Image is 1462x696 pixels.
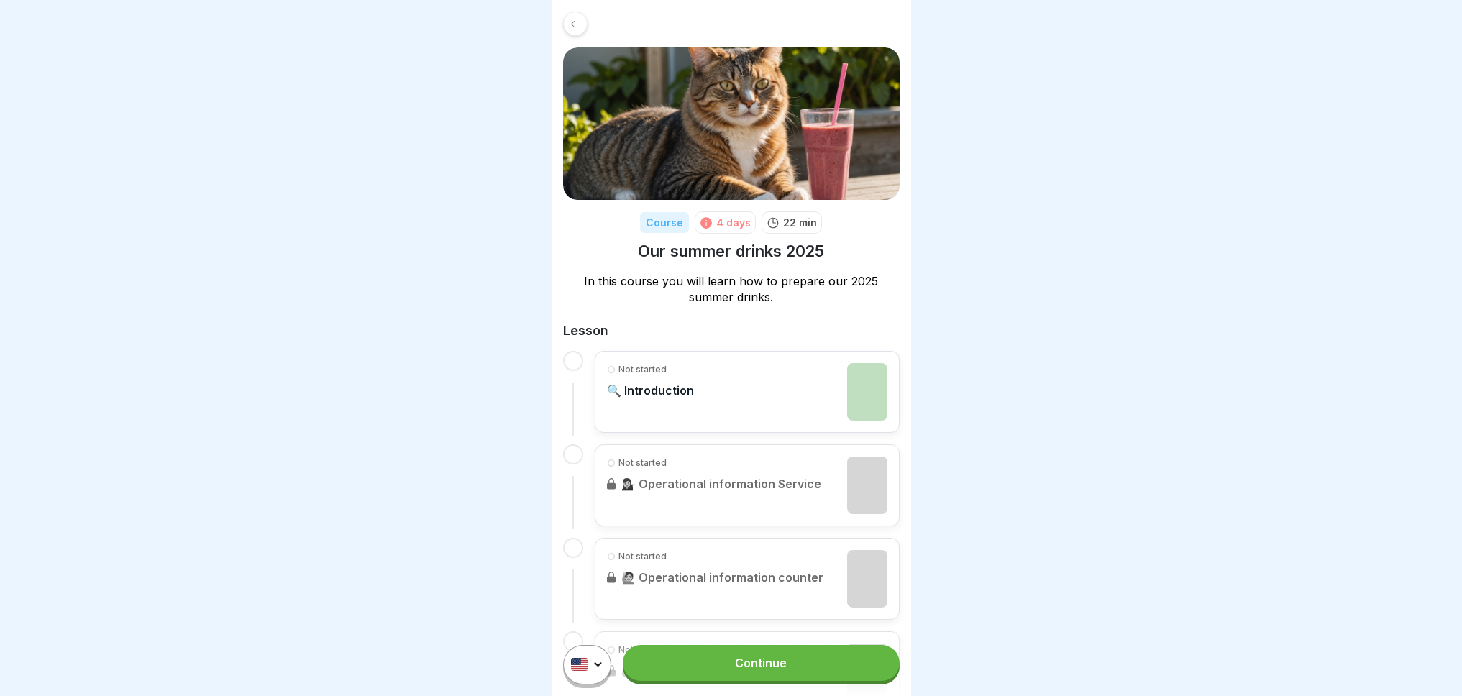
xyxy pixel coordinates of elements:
h1: Our summer drinks 2025 [638,241,824,262]
img: q97hh13t0a2y4i27iriyu0mz.png [847,363,887,421]
img: z2wzlwkjv23ogvhmnm05ms84.png [563,47,900,200]
a: Continue [623,645,899,681]
p: 🔍 Introduction [607,383,694,398]
a: Not started🔍 Introduction [607,363,887,421]
h2: Lesson [563,322,900,339]
div: Course [640,212,689,233]
p: 22 min [783,215,817,230]
img: us.svg [571,659,588,672]
p: In this course you will learn how to prepare our 2025 summer drinks. [563,273,900,305]
p: Not started [618,363,667,376]
div: 4 days [716,215,751,230]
